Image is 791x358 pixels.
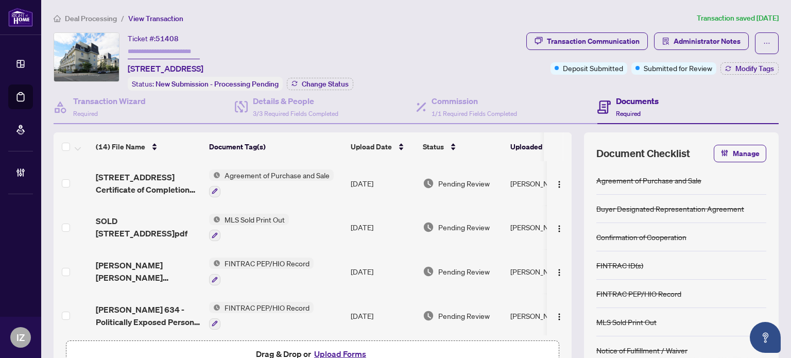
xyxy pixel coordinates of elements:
span: Manage [733,145,760,162]
span: ellipsis [763,40,770,47]
div: Ticket #: [128,32,179,44]
img: Logo [555,313,563,321]
article: Transaction saved [DATE] [697,12,779,24]
img: Status Icon [209,302,220,313]
span: New Submission - Processing Pending [156,79,279,89]
span: [STREET_ADDRESS] [128,62,203,75]
img: logo [8,8,33,27]
span: Change Status [302,80,349,88]
button: Logo [551,308,568,324]
h4: Documents [616,95,659,107]
img: Document Status [423,221,434,233]
img: Logo [555,225,563,233]
th: Uploaded By [506,132,583,161]
div: FINTRAC PEP/HIO Record [596,288,681,299]
span: Required [73,110,98,117]
button: Open asap [750,322,781,353]
span: Submitted for Review [644,62,712,74]
h4: Transaction Wizard [73,95,146,107]
td: [DATE] [347,161,419,206]
img: Document Status [423,178,434,189]
div: MLS Sold Print Out [596,316,657,328]
td: [DATE] [347,206,419,250]
img: Status Icon [209,258,220,269]
td: [DATE] [347,249,419,294]
img: IMG-C12126563_1.jpg [54,33,119,81]
td: [PERSON_NAME] [506,206,583,250]
button: Status IconMLS Sold Print Out [209,214,289,242]
span: 51408 [156,34,179,43]
td: [PERSON_NAME] [506,294,583,338]
span: SOLD [STREET_ADDRESS]pdf [96,215,201,240]
th: (14) File Name [92,132,205,161]
button: Logo [551,263,568,280]
span: Modify Tags [735,65,774,72]
span: 3/3 Required Fields Completed [253,110,338,117]
div: Notice of Fulfillment / Waiver [596,345,687,356]
button: Administrator Notes [654,32,749,50]
li: / [121,12,124,24]
button: Status IconAgreement of Purchase and Sale [209,169,334,197]
div: Status: [128,77,283,91]
span: home [54,15,61,22]
h4: Details & People [253,95,338,107]
span: [PERSON_NAME] [PERSON_NAME] Voytenkov 634 - Politically Exposed Person _ Head of International Or... [96,259,201,284]
span: FINTRAC PEP/HIO Record [220,258,314,269]
span: Pending Review [438,221,490,233]
span: Required [616,110,641,117]
span: solution [662,38,669,45]
h4: Commission [432,95,517,107]
img: Logo [555,180,563,189]
span: MLS Sold Print Out [220,214,289,225]
img: Logo [555,268,563,277]
button: Manage [714,145,766,162]
span: Deal Processing [65,14,117,23]
th: Status [419,132,506,161]
span: Agreement of Purchase and Sale [220,169,334,181]
span: Pending Review [438,310,490,321]
img: Status Icon [209,169,220,181]
td: [PERSON_NAME] [506,249,583,294]
span: 1/1 Required Fields Completed [432,110,517,117]
td: [PERSON_NAME] [506,161,583,206]
span: Administrator Notes [674,33,741,49]
button: Change Status [287,78,353,90]
span: [PERSON_NAME] 634 - Politically Exposed Person _ Head of International Organization Checklist _ R... [96,303,201,328]
th: Upload Date [347,132,419,161]
button: Status IconFINTRAC PEP/HIO Record [209,258,314,285]
th: Document Tag(s) [205,132,347,161]
span: [STREET_ADDRESS] Certificate of Completion DocuSign.pdf [96,171,201,196]
button: Logo [551,175,568,192]
div: Buyer Designated Representation Agreement [596,203,744,214]
span: Document Checklist [596,146,690,161]
div: FINTRAC ID(s) [596,260,643,271]
span: IZ [16,330,25,345]
td: [DATE] [347,294,419,338]
span: FINTRAC PEP/HIO Record [220,302,314,313]
div: Transaction Communication [547,33,640,49]
img: Document Status [423,310,434,321]
span: Pending Review [438,266,490,277]
span: Status [423,141,444,152]
div: Agreement of Purchase and Sale [596,175,701,186]
button: Logo [551,219,568,235]
span: View Transaction [128,14,183,23]
img: Document Status [423,266,434,277]
button: Transaction Communication [526,32,648,50]
span: Pending Review [438,178,490,189]
button: Modify Tags [720,62,779,75]
div: Confirmation of Cooperation [596,231,686,243]
span: (14) File Name [96,141,145,152]
img: Status Icon [209,214,220,225]
span: Deposit Submitted [563,62,623,74]
button: Status IconFINTRAC PEP/HIO Record [209,302,314,330]
span: Upload Date [351,141,392,152]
